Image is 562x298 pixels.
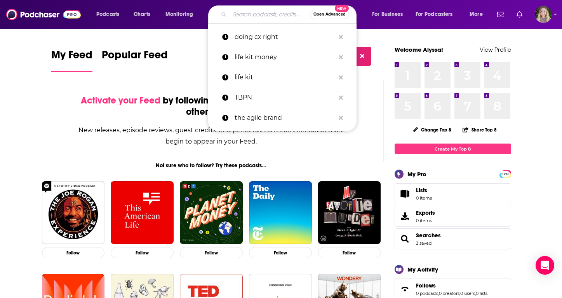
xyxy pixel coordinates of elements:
[416,195,432,201] span: 0 items
[208,108,357,128] a: the agile brand
[367,8,412,21] button: open menu
[535,6,552,23] button: Show profile menu
[416,209,435,216] span: Exports
[230,8,310,21] input: Search podcasts, credits, & more...
[208,27,357,47] a: doing cx right
[397,284,413,294] a: Follows
[501,171,510,177] a: PRO
[51,48,92,66] span: My Feed
[160,8,203,21] button: open menu
[81,95,160,106] span: Activate your Feed
[536,256,554,275] div: Open Intercom Messenger
[51,48,92,72] a: My Feed
[318,247,381,258] button: Follow
[501,171,510,177] span: PRO
[416,187,432,194] span: Lists
[480,46,511,53] a: View Profile
[416,187,427,194] span: Lists
[180,181,243,244] img: Planet Money
[395,183,511,204] a: Lists
[535,6,552,23] span: Logged in as lauren19365
[96,9,119,20] span: Podcasts
[407,266,438,273] div: My Activity
[235,88,335,108] p: TBPN
[313,12,346,16] span: Open Advanced
[439,291,459,296] a: 0 creators
[310,10,349,19] button: Open AdvancedNew
[395,144,511,154] a: Create My Top 8
[102,48,168,66] span: Popular Feed
[397,188,413,199] span: Lists
[372,9,403,20] span: For Business
[235,27,335,47] p: doing cx right
[416,9,453,20] span: For Podcasters
[180,247,243,258] button: Follow
[416,282,487,289] a: Follows
[91,8,129,21] button: open menu
[249,181,312,244] img: The Daily
[208,88,357,108] a: TBPN
[407,170,426,178] div: My Pro
[513,8,525,21] a: Show notifications dropdown
[395,46,443,53] a: Welcome Alyssa!
[408,125,456,135] button: Change Top 8
[208,47,357,67] a: life kit money
[78,95,345,117] div: by following Podcasts, Creators, Lists, and other Users!
[395,206,511,227] a: Exports
[416,291,438,296] a: 0 podcasts
[459,291,460,296] span: ,
[470,9,483,20] span: More
[102,48,168,72] a: Popular Feed
[535,6,552,23] img: User Profile
[134,9,150,20] span: Charts
[129,8,155,21] a: Charts
[460,291,475,296] a: 0 users
[411,8,464,21] button: open menu
[111,247,174,258] button: Follow
[42,247,105,258] button: Follow
[235,67,335,88] p: life kit
[235,108,335,128] p: the agile brand
[165,9,193,20] span: Monitoring
[416,232,441,239] a: Searches
[475,291,476,296] span: ,
[78,124,345,147] div: New releases, episode reviews, guest credits, and personalized recommendations will begin to appe...
[416,218,435,223] span: 0 items
[438,291,439,296] span: ,
[464,8,492,21] button: open menu
[216,5,364,23] div: Search podcasts, credits, & more...
[249,247,312,258] button: Follow
[111,181,174,244] img: This American Life
[318,181,381,244] img: My Favorite Murder with Karen Kilgariff and Georgia Hardstark
[397,211,413,222] span: Exports
[416,240,432,246] a: 3 saved
[395,228,511,249] span: Searches
[235,47,335,67] p: life kit money
[397,233,413,244] a: Searches
[476,291,487,296] a: 0 lists
[494,8,507,21] a: Show notifications dropdown
[416,282,436,289] span: Follows
[39,162,384,169] div: Not sure who to follow? Try these podcasts...
[335,5,349,12] span: New
[6,7,81,22] img: Podchaser - Follow, Share and Rate Podcasts
[462,122,497,137] button: Share Top 8
[42,181,105,244] img: The Joe Rogan Experience
[208,67,357,88] a: life kit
